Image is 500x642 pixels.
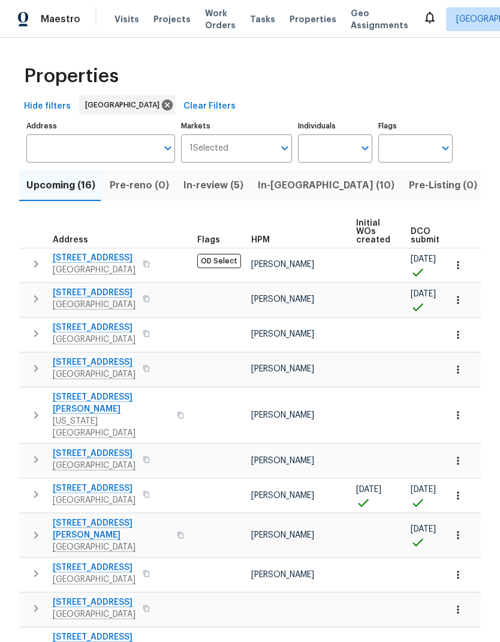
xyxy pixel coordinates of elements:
[197,236,220,244] span: Flags
[26,122,175,130] label: Address
[356,485,381,494] span: [DATE]
[411,255,436,263] span: [DATE]
[411,485,436,494] span: [DATE]
[53,236,88,244] span: Address
[115,13,139,25] span: Visits
[189,143,228,154] span: 1 Selected
[411,290,436,298] span: [DATE]
[79,95,175,115] div: [GEOGRAPHIC_DATA]
[251,330,314,338] span: [PERSON_NAME]
[276,140,293,157] button: Open
[251,531,314,539] span: [PERSON_NAME]
[85,99,164,111] span: [GEOGRAPHIC_DATA]
[251,571,314,579] span: [PERSON_NAME]
[24,70,119,82] span: Properties
[356,219,390,244] span: Initial WOs created
[153,13,191,25] span: Projects
[357,140,374,157] button: Open
[251,491,314,500] span: [PERSON_NAME]
[26,177,95,194] span: Upcoming (16)
[24,99,71,114] span: Hide filters
[290,13,336,25] span: Properties
[205,7,236,31] span: Work Orders
[378,122,453,130] label: Flags
[251,260,314,269] span: [PERSON_NAME]
[183,177,243,194] span: In-review (5)
[258,177,394,194] span: In-[GEOGRAPHIC_DATA] (10)
[19,95,76,118] button: Hide filters
[351,7,408,31] span: Geo Assignments
[159,140,176,157] button: Open
[411,525,436,533] span: [DATE]
[298,122,372,130] label: Individuals
[251,295,314,304] span: [PERSON_NAME]
[251,411,314,419] span: [PERSON_NAME]
[437,140,454,157] button: Open
[250,15,275,23] span: Tasks
[409,177,477,194] span: Pre-Listing (0)
[110,177,169,194] span: Pre-reno (0)
[197,254,241,268] span: OD Select
[251,365,314,373] span: [PERSON_NAME]
[179,95,240,118] button: Clear Filters
[183,99,236,114] span: Clear Filters
[411,227,454,244] span: DCO submitted
[251,236,270,244] span: HPM
[41,13,80,25] span: Maestro
[251,457,314,465] span: [PERSON_NAME]
[181,122,293,130] label: Markets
